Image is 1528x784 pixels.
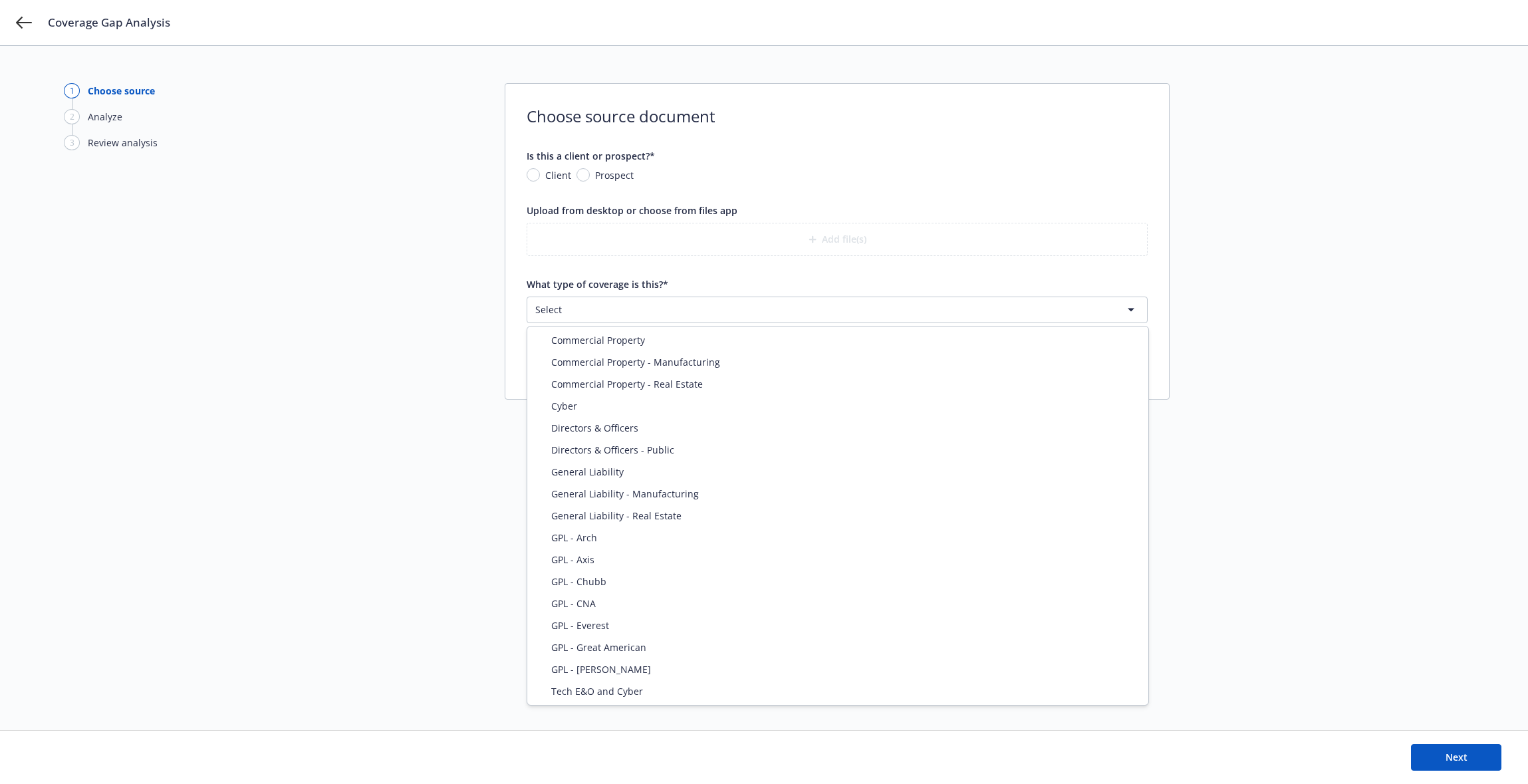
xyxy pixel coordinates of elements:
[551,618,609,632] span: GPL - Everest
[551,531,597,545] span: GPL - Arch
[551,421,638,435] span: Directors & Officers
[551,640,646,654] span: GPL - Great American
[551,399,577,413] span: Cyber
[551,596,596,610] span: GPL - CNA
[551,487,699,501] span: General Liability - Manufacturing
[551,465,624,479] span: General Liability
[1446,751,1467,763] span: Next
[551,575,606,588] span: GPL - Chubb
[551,443,674,457] span: Directors & Officers - Public
[551,509,682,523] span: General Liability - Real Estate
[551,355,720,369] span: Commercial Property - Manufacturing
[551,684,643,698] span: Tech E&O and Cyber
[551,377,703,391] span: Commercial Property - Real Estate
[551,333,645,347] span: Commercial Property
[551,553,594,567] span: GPL - Axis
[551,662,651,676] span: GPL - [PERSON_NAME]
